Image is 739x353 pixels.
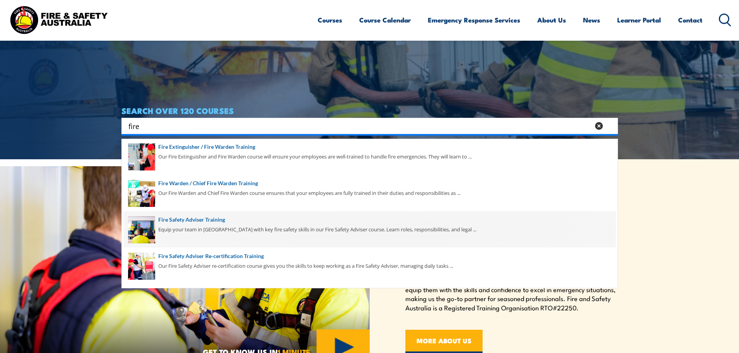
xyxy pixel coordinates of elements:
[583,10,600,30] a: News
[617,10,661,30] a: Learner Portal
[318,10,342,30] a: Courses
[405,330,483,353] a: MORE ABOUT US
[121,106,618,115] h4: SEARCH OVER 120 COURSES
[128,120,590,132] input: Search input
[537,10,566,30] a: About Us
[128,215,611,224] a: Fire Safety Adviser Training
[359,10,411,30] a: Course Calendar
[130,121,592,131] form: Search form
[604,121,615,131] button: Search magnifier button
[128,179,611,188] a: Fire Warden / Chief Fire Warden Training
[428,10,520,30] a: Emergency Response Services
[678,10,703,30] a: Contact
[128,143,611,151] a: Fire Extinguisher / Fire Warden Training
[128,252,611,260] a: Fire Safety Adviser Re-certification Training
